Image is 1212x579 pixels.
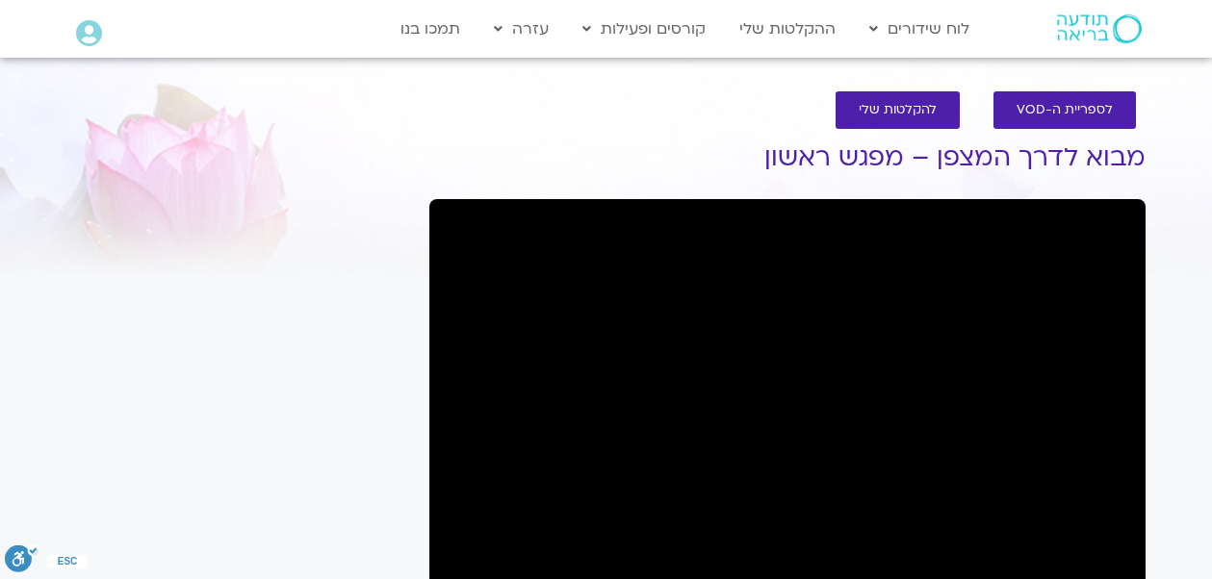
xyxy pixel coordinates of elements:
a: תמכו בנו [391,11,470,47]
a: להקלטות שלי [836,91,960,129]
span: להקלטות שלי [859,103,937,117]
a: עזרה [484,11,558,47]
img: תודעה בריאה [1057,14,1142,43]
a: לוח שידורים [860,11,979,47]
a: ההקלטות שלי [730,11,845,47]
h1: מבוא לדרך המצפן – מפגש ראשון [429,143,1146,172]
a: לספריית ה-VOD [993,91,1136,129]
a: קורסים ופעילות [573,11,715,47]
span: לספריית ה-VOD [1017,103,1113,117]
